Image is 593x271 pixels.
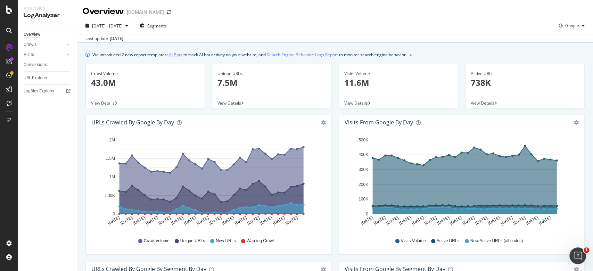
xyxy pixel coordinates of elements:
[569,247,586,264] iframe: Intercom live chat
[398,215,412,226] text: [DATE]
[358,197,368,202] text: 100K
[272,215,286,226] text: [DATE]
[109,174,115,179] text: 1M
[24,41,36,48] div: Crawls
[85,35,123,42] div: Last update
[183,215,197,226] text: [DATE]
[217,77,326,89] p: 7.5M
[217,100,241,106] span: View Details
[344,71,453,77] div: Visits Volume
[137,20,170,31] button: Segments
[344,77,453,89] p: 11.6M
[83,20,131,31] button: [DATE] - [DATE]
[436,238,459,244] span: Active URLs
[24,51,34,58] div: Visits
[132,215,146,226] text: [DATE]
[525,215,539,226] text: [DATE]
[247,238,274,244] span: Warning Crawl
[474,215,488,226] text: [DATE]
[120,215,133,226] text: [DATE]
[24,88,55,95] div: Logfiles Explorer
[24,51,65,58] a: Visits
[24,88,72,95] a: Logfiles Explorer
[24,61,47,68] div: Conversions
[267,51,338,58] a: Search Engine Behavior: Logs Report
[107,215,121,226] text: [DATE]
[110,35,123,42] div: [DATE]
[471,77,579,89] p: 738K
[216,238,236,244] span: New URLs
[91,71,199,77] div: Crawl Volume
[180,238,205,244] span: Unique URLs
[147,23,167,29] span: Segments
[345,135,575,231] svg: A chart.
[470,238,522,244] span: New Active URLs (all codes)
[538,215,552,226] text: [DATE]
[113,212,115,216] text: 0
[471,71,579,77] div: Active URLs
[411,215,425,226] text: [DATE]
[408,50,413,60] button: close banner
[401,238,426,244] span: Visits Volume
[169,51,182,58] a: AI Bots
[471,100,494,106] span: View Details
[196,215,209,226] text: [DATE]
[500,215,513,226] text: [DATE]
[208,215,222,226] text: [DATE]
[423,215,437,226] text: [DATE]
[24,11,71,19] div: LogAnalyzer
[234,215,248,226] text: [DATE]
[158,215,172,226] text: [DATE]
[221,215,235,226] text: [DATE]
[106,156,115,161] text: 1.5M
[105,193,115,198] text: 500K
[24,61,72,68] a: Conversions
[556,20,587,31] button: Google
[574,120,579,125] div: gear
[358,167,368,172] text: 300K
[512,215,526,226] text: [DATE]
[145,215,159,226] text: [DATE]
[24,6,71,11] div: Analytics
[321,120,326,125] div: gear
[83,6,124,17] div: Overview
[366,212,368,216] text: 0
[345,119,413,126] div: Visits from Google by day
[360,215,374,226] text: [DATE]
[344,100,368,106] span: View Details
[92,51,407,58] div: We introduced 2 new report templates: to track AI bot activity on your website, and to monitor se...
[91,77,199,89] p: 43.0M
[91,135,322,231] svg: A chart.
[127,9,164,16] div: [DOMAIN_NAME]
[24,31,72,38] a: Overview
[358,182,368,187] text: 200K
[167,10,171,15] div: arrow-right-arrow-left
[285,215,298,226] text: [DATE]
[449,215,463,226] text: [DATE]
[217,71,326,77] div: Unique URLs
[358,138,368,142] text: 500K
[372,215,386,226] text: [DATE]
[24,41,65,48] a: Crawls
[584,247,589,253] span: 1
[436,215,450,226] text: [DATE]
[358,153,368,157] text: 400K
[109,138,115,142] text: 2M
[259,215,273,226] text: [DATE]
[170,215,184,226] text: [DATE]
[85,51,585,58] div: info banner
[461,215,475,226] text: [DATE]
[144,238,170,244] span: Crawl Volume
[487,215,501,226] text: [DATE]
[24,31,40,38] div: Overview
[91,119,174,126] div: URLs Crawled by Google by day
[246,215,260,226] text: [DATE]
[91,100,115,106] span: View Details
[24,74,72,82] a: URL Explorer
[92,23,123,29] span: [DATE] - [DATE]
[24,74,47,82] div: URL Explorer
[565,23,579,28] span: Google
[385,215,399,226] text: [DATE]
